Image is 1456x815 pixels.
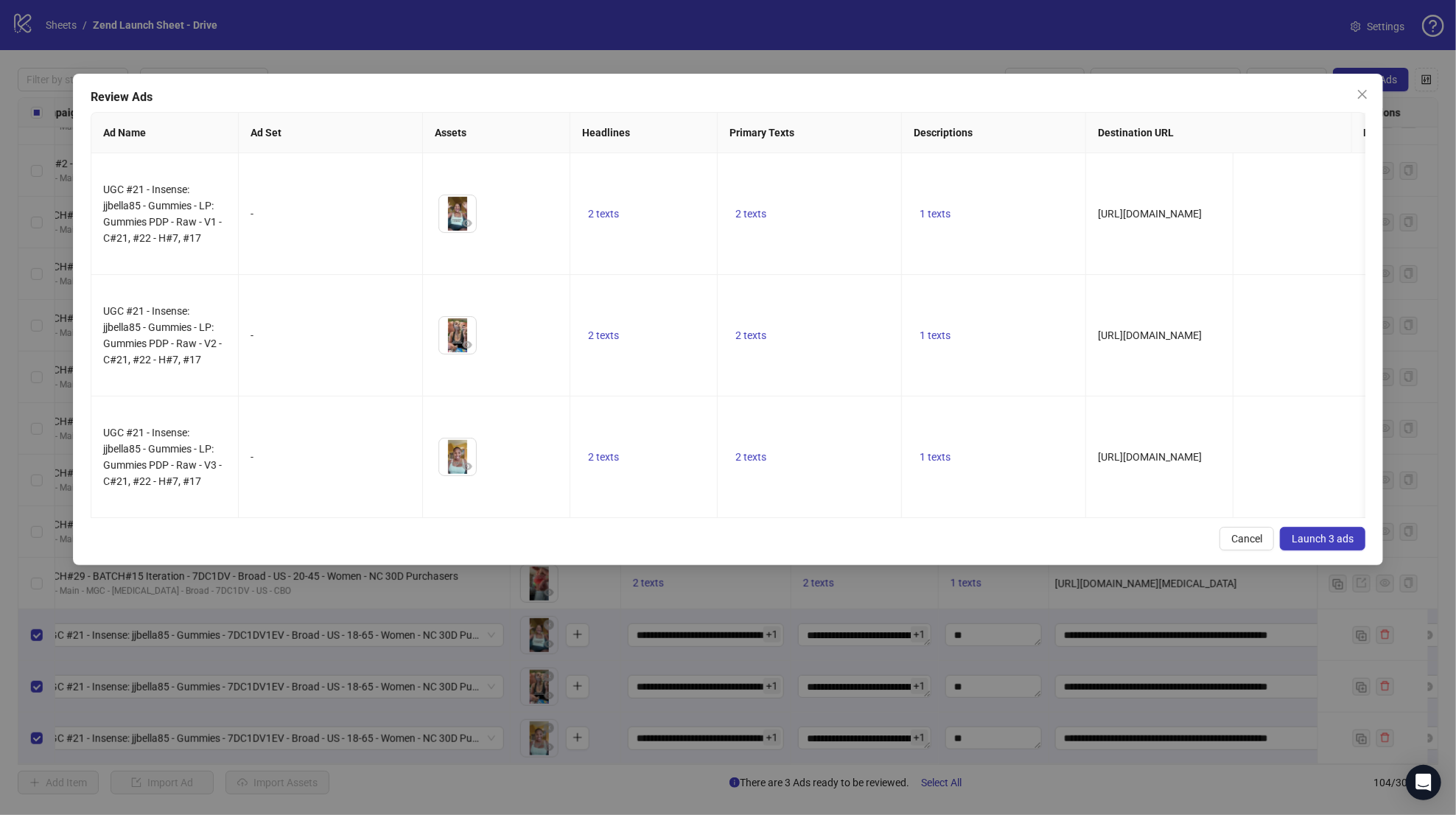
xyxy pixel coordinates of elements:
button: 1 texts [914,448,956,466]
th: Primary Texts [718,113,902,153]
div: - [251,327,410,343]
th: Assets [423,113,570,153]
div: - [251,449,410,465]
span: [URL][DOMAIN_NAME] [1098,208,1202,220]
span: UGC #21 - Insense: jjbella85 - Gummies - LP: Gummies PDP - Raw - V3 - C#21, #22 - H#7, #17 [103,427,222,487]
span: Launch 3 ads [1292,533,1354,545]
div: Open Intercom Messenger [1406,765,1441,800]
img: Asset 1 [439,438,476,475]
span: eye [462,461,472,472]
th: Destination URL [1086,113,1352,153]
span: 2 texts [588,451,619,463]
span: 2 texts [735,329,766,341]
span: [URL][DOMAIN_NAME] [1098,451,1202,463]
span: eye [462,218,472,228]
span: 2 texts [735,208,766,220]
span: [URL][DOMAIN_NAME] [1098,329,1202,341]
th: Descriptions [902,113,1086,153]
button: Preview [458,458,476,475]
button: 2 texts [582,326,625,344]
button: 2 texts [582,448,625,466]
span: 1 texts [920,329,951,341]
span: UGC #21 - Insense: jjbella85 - Gummies - LP: Gummies PDP - Raw - V2 - C#21, #22 - H#7, #17 [103,305,222,365]
img: Asset 1 [439,317,476,354]
button: 2 texts [729,326,772,344]
button: Preview [458,214,476,232]
span: 2 texts [588,329,619,341]
th: Ad Set [239,113,423,153]
button: 2 texts [729,448,772,466]
img: Asset 1 [439,195,476,232]
th: Ad Name [91,113,239,153]
button: 2 texts [582,205,625,223]
button: Cancel [1219,527,1274,550]
button: Launch 3 ads [1280,527,1365,550]
span: eye [462,340,472,350]
span: 2 texts [588,208,619,220]
div: - [251,206,410,222]
th: Headlines [570,113,718,153]
span: Cancel [1231,533,1262,545]
span: close [1357,88,1368,100]
div: Review Ads [91,88,1365,106]
button: Close [1351,83,1374,106]
span: 2 texts [735,451,766,463]
button: Preview [458,336,476,354]
span: 1 texts [920,208,951,220]
button: 1 texts [914,326,956,344]
button: 1 texts [914,205,956,223]
span: UGC #21 - Insense: jjbella85 - Gummies - LP: Gummies PDP - Raw - V1 - C#21, #22 - H#7, #17 [103,183,222,244]
span: 1 texts [920,451,951,463]
button: 2 texts [729,205,772,223]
